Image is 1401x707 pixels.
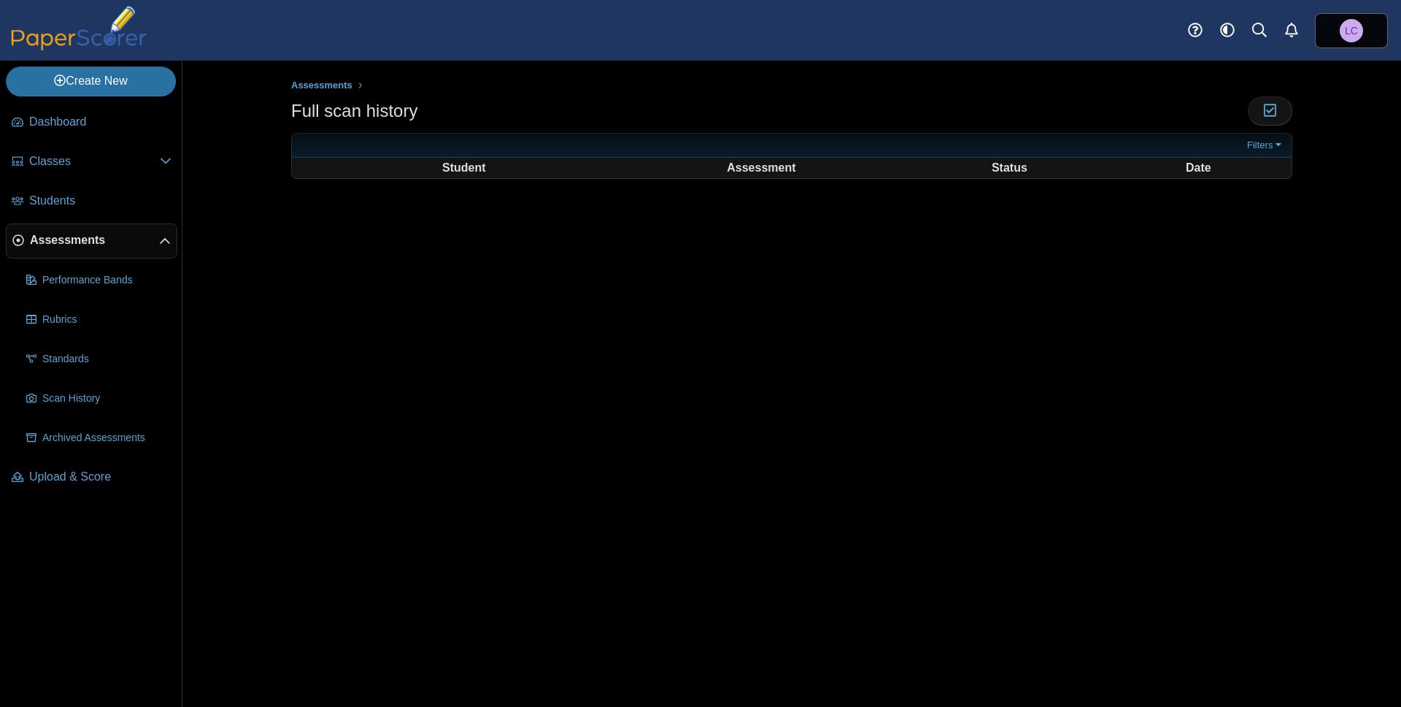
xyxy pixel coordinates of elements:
span: Leah Carlson [1345,26,1358,36]
th: Assessment [614,159,910,177]
span: Classes [29,153,160,169]
a: Rubrics [20,302,177,337]
span: Students [29,193,171,209]
span: Assessments [30,232,159,248]
a: Alerts [1275,15,1308,47]
th: Student [316,159,612,177]
a: Students [6,184,177,219]
a: Upload & Score [6,460,177,495]
a: Scan History [20,381,177,416]
span: Rubrics [42,313,171,327]
h1: Full scan history [291,99,417,123]
a: Standards [20,342,177,377]
a: Classes [6,145,177,180]
span: Archived Assessments [42,431,171,446]
span: Standards [42,352,171,367]
span: Leah Carlson [1340,19,1363,42]
th: Status [911,159,1108,177]
span: Performance Bands [42,273,171,288]
a: Assessments [6,223,177,259]
img: PaperScorer [6,6,152,50]
a: PaperScorer [6,40,152,53]
a: Create New [6,66,176,96]
a: Assessments [287,77,356,95]
th: Date [1110,159,1287,177]
span: Upload & Score [29,469,171,485]
a: Filters [1243,138,1288,153]
a: Dashboard [6,105,177,140]
span: Scan History [42,391,171,406]
span: Assessments [291,80,352,91]
span: Dashboard [29,114,171,130]
a: Performance Bands [20,263,177,298]
a: Leah Carlson [1315,13,1388,48]
a: Archived Assessments [20,421,177,456]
